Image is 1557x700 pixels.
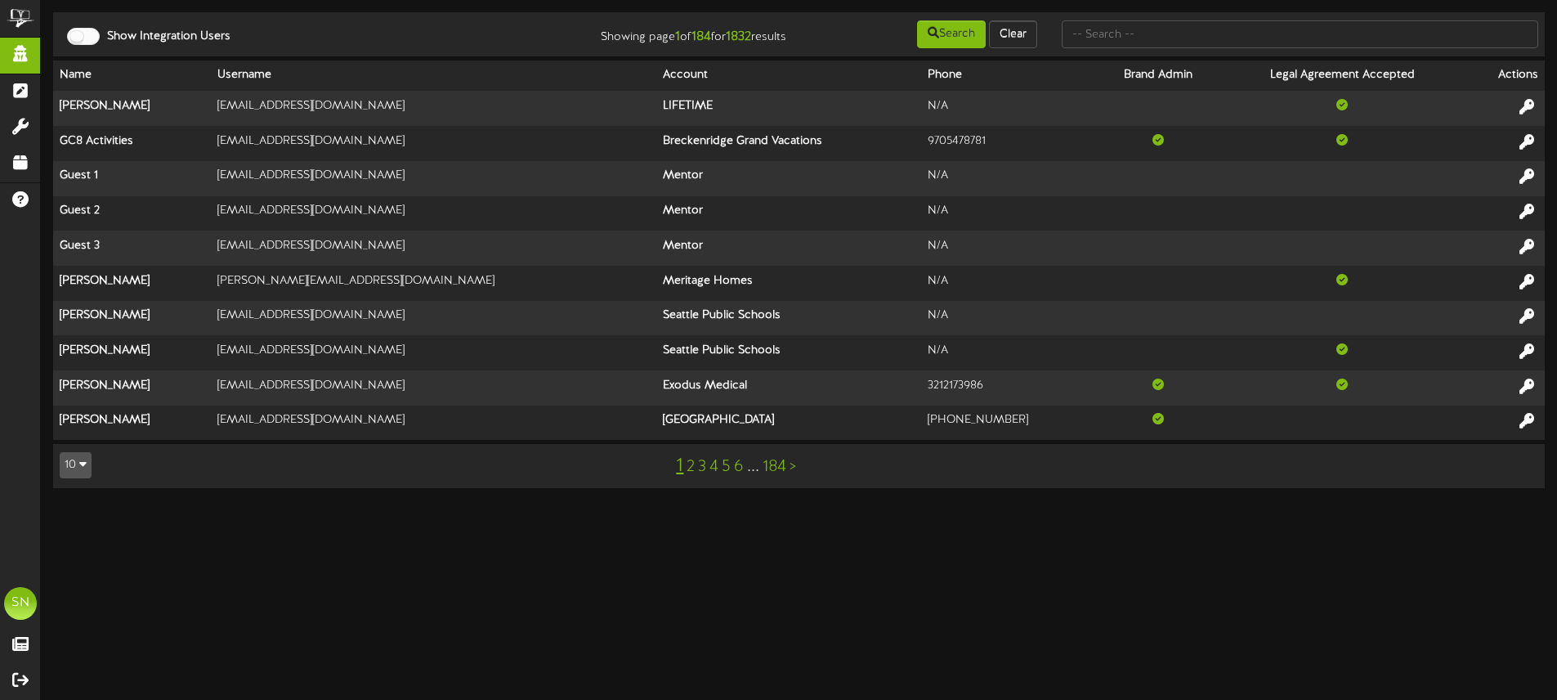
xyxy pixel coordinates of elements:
[921,126,1095,161] td: 9705478781
[698,458,706,476] a: 3
[211,370,656,406] td: [EMAIL_ADDRESS][DOMAIN_NAME]
[917,20,986,48] button: Search
[687,458,695,476] a: 2
[763,458,786,476] a: 184
[53,196,211,231] th: Guest 2
[211,161,656,196] td: [EMAIL_ADDRESS][DOMAIN_NAME]
[211,231,656,266] td: [EMAIL_ADDRESS][DOMAIN_NAME]
[1095,61,1220,91] th: Brand Admin
[921,196,1095,231] td: N/A
[921,231,1095,266] td: N/A
[921,91,1095,126] td: N/A
[656,301,921,336] th: Seattle Public Schools
[921,301,1095,336] td: N/A
[211,61,656,91] th: Username
[676,455,683,477] a: 1
[95,29,230,45] label: Show Integration Users
[656,266,921,301] th: Meritage Homes
[726,29,751,44] strong: 1832
[53,161,211,196] th: Guest 1
[921,370,1095,406] td: 3212173986
[921,266,1095,301] td: N/A
[709,458,718,476] a: 4
[691,29,711,44] strong: 184
[656,91,921,126] th: LIFETIME
[656,61,921,91] th: Account
[53,126,211,161] th: GC8 Activities
[211,406,656,440] td: [EMAIL_ADDRESS][DOMAIN_NAME]
[4,587,37,620] div: SN
[211,91,656,126] td: [EMAIL_ADDRESS][DOMAIN_NAME]
[211,335,656,370] td: [EMAIL_ADDRESS][DOMAIN_NAME]
[656,161,921,196] th: Mentor
[656,126,921,161] th: Breckenridge Grand Vacations
[53,231,211,266] th: Guest 3
[53,61,211,91] th: Name
[1221,61,1463,91] th: Legal Agreement Accepted
[211,196,656,231] td: [EMAIL_ADDRESS][DOMAIN_NAME]
[722,458,731,476] a: 5
[747,458,759,476] a: ...
[989,20,1037,48] button: Clear
[53,406,211,440] th: [PERSON_NAME]
[211,126,656,161] td: [EMAIL_ADDRESS][DOMAIN_NAME]
[60,452,92,478] button: 10
[656,196,921,231] th: Mentor
[921,406,1095,440] td: [PHONE_NUMBER]
[211,301,656,336] td: [EMAIL_ADDRESS][DOMAIN_NAME]
[656,231,921,266] th: Mentor
[656,406,921,440] th: [GEOGRAPHIC_DATA]
[53,91,211,126] th: [PERSON_NAME]
[53,335,211,370] th: [PERSON_NAME]
[548,19,799,47] div: Showing page of for results
[790,458,796,476] a: >
[921,335,1095,370] td: N/A
[1062,20,1538,48] input: -- Search --
[734,458,744,476] a: 6
[53,266,211,301] th: [PERSON_NAME]
[211,266,656,301] td: [PERSON_NAME][EMAIL_ADDRESS][DOMAIN_NAME]
[921,61,1095,91] th: Phone
[1463,61,1545,91] th: Actions
[656,335,921,370] th: Seattle Public Schools
[921,161,1095,196] td: N/A
[675,29,680,44] strong: 1
[53,370,211,406] th: [PERSON_NAME]
[656,370,921,406] th: Exodus Medical
[53,301,211,336] th: [PERSON_NAME]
